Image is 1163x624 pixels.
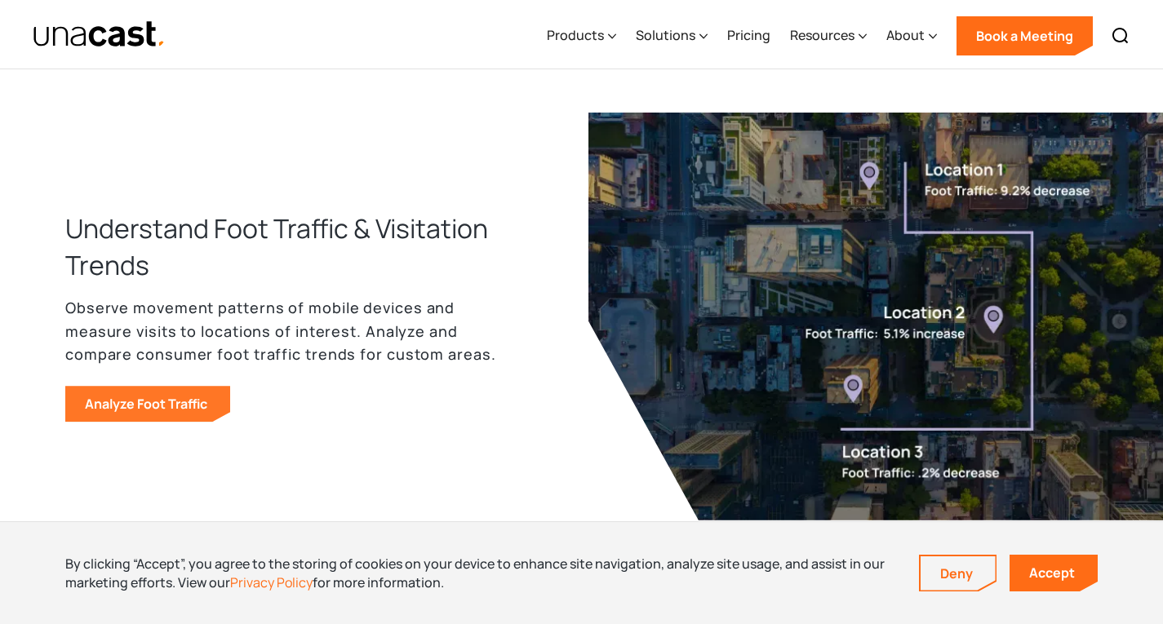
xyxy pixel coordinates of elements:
[547,2,616,69] div: Products
[1010,555,1098,591] a: Accept
[33,20,166,49] a: home
[1111,26,1130,46] img: Search icon
[886,2,937,69] div: About
[65,386,230,422] a: Analyze Foot Traffic
[636,25,695,45] div: Solutions
[65,210,523,282] h3: Understand Foot Traffic & Visitation Trends
[547,25,604,45] div: Products
[957,16,1093,55] a: Book a Meeting
[727,2,770,69] a: Pricing
[33,20,166,49] img: Unacast text logo
[790,25,854,45] div: Resources
[230,573,313,591] a: Privacy Policy
[65,296,523,366] p: Observe movement patterns of mobile devices and measure visits to locations of interest. Analyze ...
[790,2,867,69] div: Resources
[886,25,925,45] div: About
[636,2,708,69] div: Solutions
[65,555,894,591] div: By clicking “Accept”, you agree to the storing of cookies on your device to enhance site navigati...
[921,556,996,591] a: Deny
